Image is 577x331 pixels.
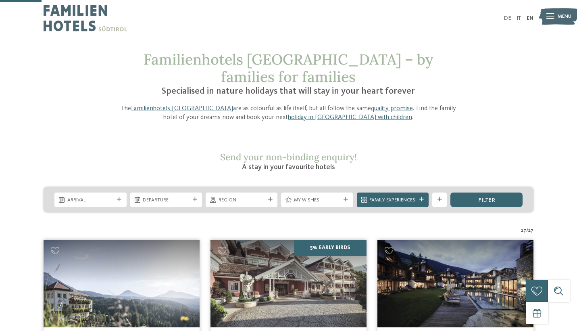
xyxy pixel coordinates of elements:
[558,13,571,20] span: Menu
[527,15,533,21] a: EN
[526,227,528,234] span: /
[294,197,340,204] span: My wishes
[371,105,413,112] a: quality promise
[504,15,511,21] a: DE
[517,15,521,21] a: IT
[67,197,114,204] span: Arrival
[219,197,265,204] span: Region
[528,227,533,234] span: 27
[162,87,415,96] span: Specialised in nature holidays that will stay in your heart forever
[143,197,189,204] span: Departure
[116,104,461,122] p: The are as colourful as life itself, but all follow the same . Find the family hotel of your drea...
[521,227,526,234] span: 27
[131,105,233,112] a: Familienhotels [GEOGRAPHIC_DATA]
[242,163,335,171] span: A stay in your favourite hotels
[210,240,367,328] img: Family Spa Grand Hotel Cavallino Bianco ****ˢ
[220,151,357,163] span: Send your non-binding enquiry!
[478,197,495,203] span: filter
[288,114,412,121] a: holiday in [GEOGRAPHIC_DATA] with children
[369,197,416,204] span: Family Experiences
[377,240,533,328] img: Post Alpina - Family Mountain Chalets ****ˢ
[44,240,200,328] img: Adventure Family Hotel Maria ****
[144,50,433,86] span: Familienhotels [GEOGRAPHIC_DATA] – by families for families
